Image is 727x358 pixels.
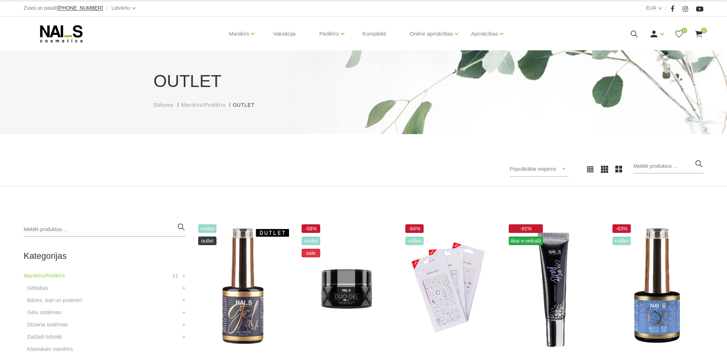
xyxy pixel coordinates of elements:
span: -63% [612,224,631,233]
input: Meklēt produktus ... [24,222,186,237]
img: Polim. laiks:DUO GEL Nr. 101, 008, 000, 006, 002, 003, 014, 011, 012, 001, 009, 007, 005, 013, 00... [300,222,393,350]
a: + [182,332,186,341]
a: + [182,296,186,304]
div: Zvani un pasūti [24,4,103,13]
a: [PHONE_NUMBER] [58,5,103,11]
img: Daudzfunkcionāla pigmentēta dizaina pasta, ar kuras palīdzību iespējams zīmēt “one stroke” un “žo... [507,222,600,350]
span: -58% [302,224,320,233]
a: Dizaina sistēmas [27,320,68,329]
span: +Video [612,237,631,245]
a: + [182,284,186,292]
a: Gēllakas [27,284,48,292]
span: +Video [302,237,320,245]
a: Latviešu [112,4,130,12]
a: Online apmācības [410,19,453,48]
span: Populārākie vispirms [510,166,556,172]
a: 0 [694,29,703,38]
h1: OUTLET [154,68,574,94]
span: tikai e-veikalā [509,237,543,245]
a: Pedikīrs [319,19,339,48]
a: Manikīrs/Pedikīrs [24,271,65,280]
span: sale [302,249,320,257]
a: Vaksācija [267,17,301,51]
img: Ilgnoturīga, intensīvi pigmentēta gēllaka. Viegli klājas, lieliski žūst, nesaraujas, neatkāpjas n... [196,222,289,350]
a: EUR [646,4,657,12]
a: Manikīrs [229,19,250,48]
span: -91% [509,224,543,233]
a: Apmācības [471,19,498,48]
h2: Kategorijas [24,251,186,261]
a: + [182,308,186,317]
a: + [182,271,186,280]
a: Gēlu sistēmas [27,308,61,317]
span: 0 [701,28,707,33]
span: Sākums [154,102,174,108]
img: Profesionālās dizaina uzlīmes nagiem... [404,222,497,350]
input: Meklēt produktus ... [633,159,703,174]
span: -84% [405,224,424,233]
a: 0 [675,29,684,38]
span: +Video [198,224,217,233]
span: 11 [172,271,178,280]
span: Manikīrs/Pedikīrs [181,102,225,108]
a: Manikīrs/Pedikīrs [181,101,225,109]
a: Komplekti [357,17,392,51]
img: Quick Dot Tops – virsējais pārklājums bez lipīgā slāņa.Aktuālais trends modernam manikīra noslēgu... [611,222,704,350]
a: + [182,320,186,329]
span: OUTLET [198,237,217,245]
a: Sākums [154,101,174,109]
span: 0 [681,28,687,33]
li: OUTLET [233,101,262,109]
span: | [666,4,667,13]
a: Klasiskais manikīrs [27,345,73,353]
span: | [107,4,108,13]
span: +Video [405,237,424,245]
a: Bāzes, topi un praimeri [27,296,82,304]
a: Dažādi līdzekļi [27,332,62,341]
